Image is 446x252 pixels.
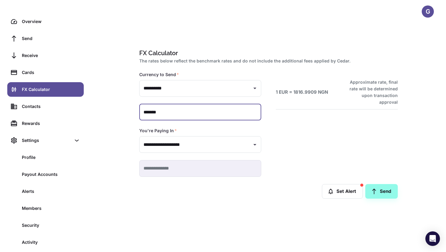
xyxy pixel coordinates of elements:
[7,99,84,114] a: Contacts
[139,72,179,78] label: Currency to Send
[22,154,80,161] div: Profile
[22,69,80,76] div: Cards
[7,116,84,131] a: Rewards
[251,84,259,92] button: Open
[22,52,80,59] div: Receive
[343,79,398,106] h6: Approximate rate, final rate will be determined upon transaction approval
[7,14,84,29] a: Overview
[365,184,398,199] a: Send
[22,35,80,42] div: Send
[22,86,80,93] div: FX Calculator
[22,188,80,195] div: Alerts
[7,167,84,182] a: Payout Accounts
[22,222,80,229] div: Security
[22,205,80,212] div: Members
[7,48,84,63] a: Receive
[22,137,71,144] div: Settings
[7,82,84,97] a: FX Calculator
[139,49,395,58] h1: FX Calculator
[22,18,80,25] div: Overview
[276,89,328,96] h6: 1 EUR = 1816.9909 NGN
[7,235,84,250] a: Activity
[22,239,80,246] div: Activity
[139,128,177,134] label: You're Paying In
[425,231,440,246] div: Open Intercom Messenger
[7,133,84,148] div: Settings
[7,31,84,46] a: Send
[7,201,84,216] a: Members
[22,120,80,127] div: Rewards
[7,218,84,233] a: Security
[22,103,80,110] div: Contacts
[322,184,363,199] button: Set Alert
[7,65,84,80] a: Cards
[7,184,84,199] a: Alerts
[7,150,84,165] a: Profile
[251,140,259,149] button: Open
[22,171,80,178] div: Payout Accounts
[422,5,434,18] button: G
